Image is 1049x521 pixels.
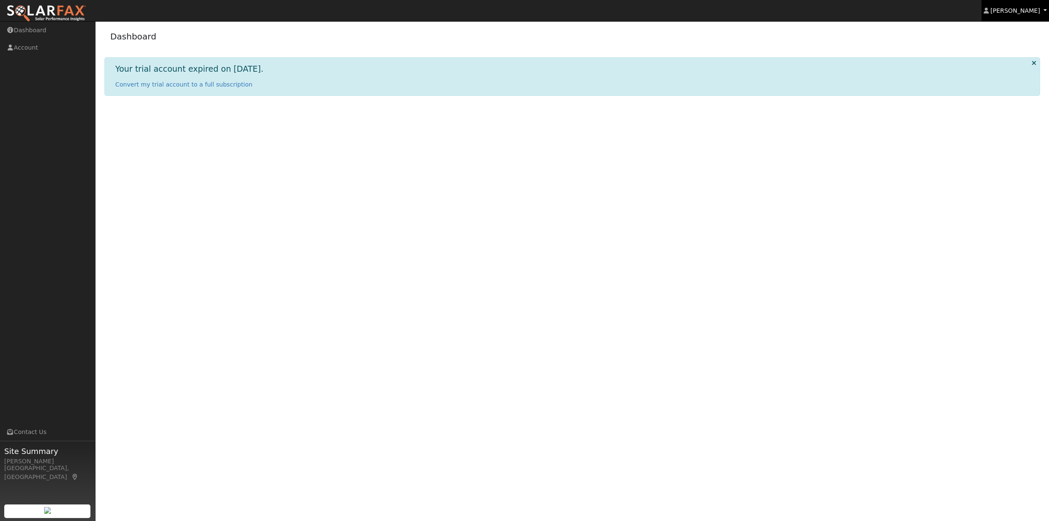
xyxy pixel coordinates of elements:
span: Site Summary [4,445,91,457]
a: Dashboard [110,31,157,42]
img: retrieve [44,507,51,514]
div: [GEOGRAPHIC_DATA], [GEOGRAPHIC_DATA] [4,464,91,482]
span: [PERSON_NAME] [990,7,1040,14]
img: SolarFax [6,5,86,22]
a: Map [71,473,79,480]
a: Convert my trial account to a full subscription [115,81,253,88]
h1: Your trial account expired on [DATE]. [115,64,264,74]
div: [PERSON_NAME] [4,457,91,466]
